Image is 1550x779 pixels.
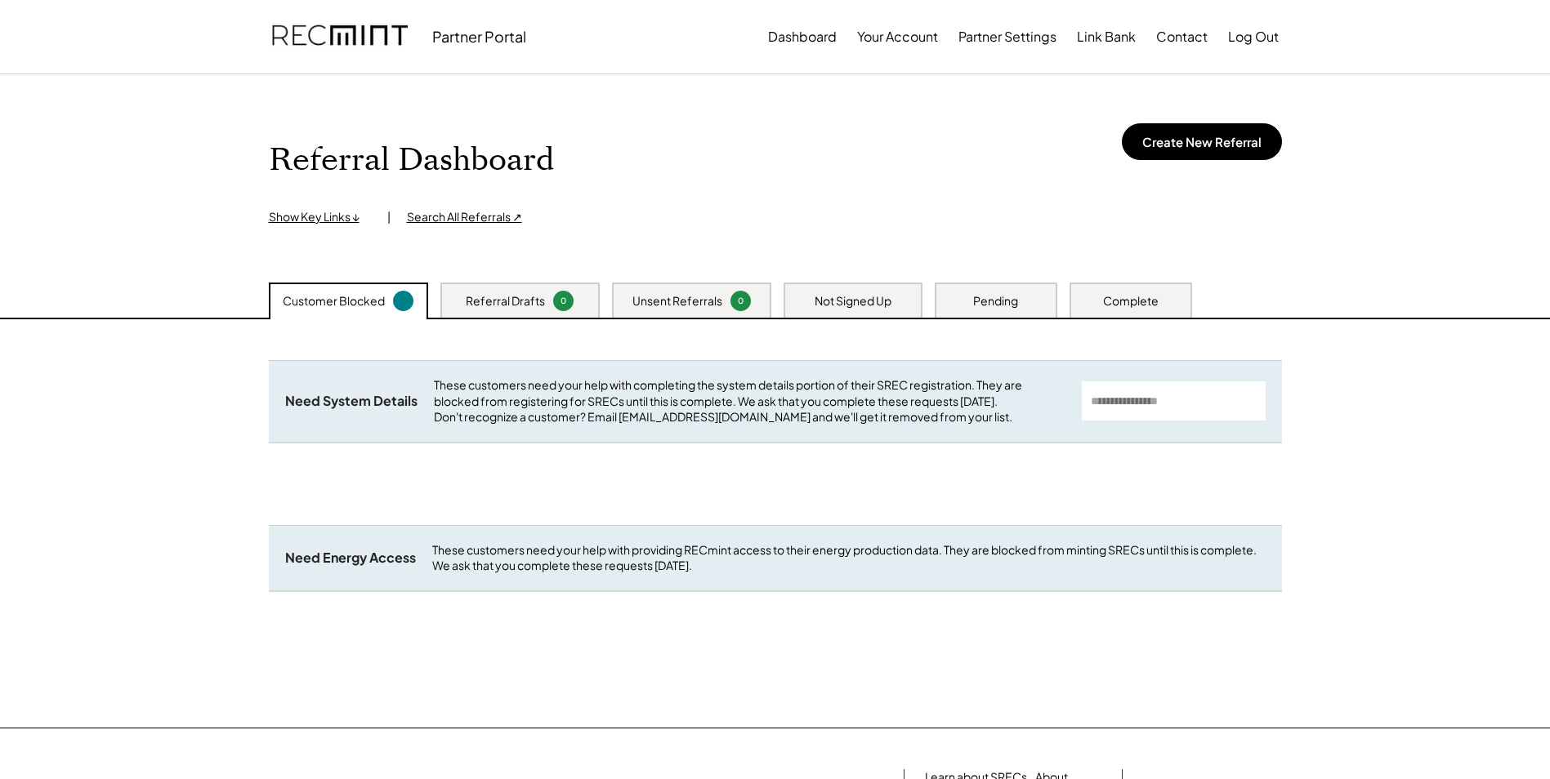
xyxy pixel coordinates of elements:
div: Unsent Referrals [632,293,722,309]
button: Dashboard [768,20,837,53]
div: 0 [556,295,571,307]
div: Pending [973,293,1018,309]
div: These customers need your help with completing the system details portion of their SREC registrat... [434,377,1065,425]
div: Need Energy Access [285,550,416,567]
button: Partner Settings [958,20,1056,53]
div: Need System Details [285,393,418,410]
button: Link Bank [1077,20,1136,53]
div: Partner Portal [432,27,526,46]
div: Search All Referrals ↗ [407,209,522,225]
div: | [387,209,391,225]
div: Not Signed Up [815,293,891,309]
img: yH5BAEAAAAALAAAAAABAAEAAAIBRAA7 [611,115,701,205]
button: Contact [1156,20,1208,53]
div: 0 [733,295,748,307]
div: Customer Blocked [283,293,385,309]
div: Show Key Links ↓ [269,209,371,225]
h1: Referral Dashboard [269,141,554,180]
button: Create New Referral [1122,123,1282,160]
button: Log Out [1228,20,1279,53]
div: Referral Drafts [466,293,545,309]
button: Your Account [857,20,938,53]
div: These customers need your help with providing RECmint access to their energy production data. The... [432,542,1266,574]
img: recmint-logotype%403x.png [272,9,408,65]
div: Complete [1103,293,1159,309]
